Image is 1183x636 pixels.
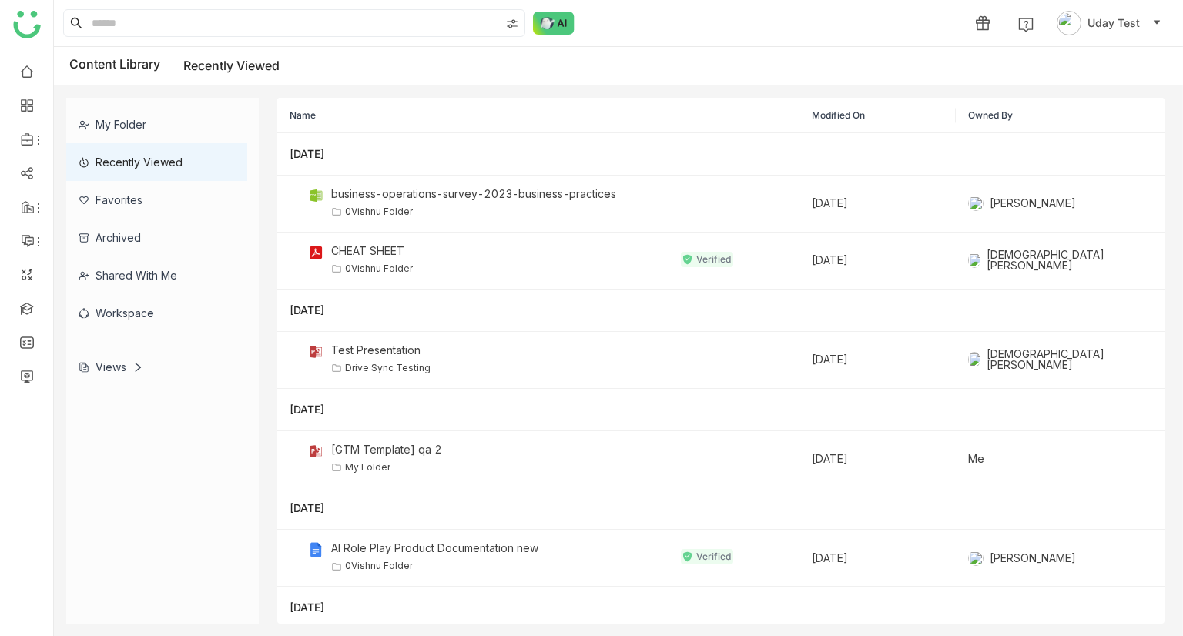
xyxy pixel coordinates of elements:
div: Workspace [66,294,247,332]
div: [DATE] [290,302,787,319]
div: [DATE] [290,500,787,517]
div: Verified [681,549,733,564]
div: 0Vishnu Folder [345,262,413,276]
img: help.svg [1018,17,1034,32]
div: [DEMOGRAPHIC_DATA][PERSON_NAME] [968,354,1152,365]
img: csv.svg [308,188,323,203]
td: [DATE] [799,332,956,389]
span: Uday Test [1087,15,1140,32]
div: Views [79,360,143,373]
img: search-type.svg [506,18,518,30]
div: Recently Viewed [66,143,247,181]
img: pptx.svg [308,444,323,459]
img: 684a9b3fde261c4b36a3d19f [968,196,984,211]
a: CHEAT SHEET [331,245,404,257]
div: Me [968,454,1152,464]
img: 684a9b06de261c4b36a3cf65 [968,253,980,268]
a: Test Presentation [331,344,421,356]
img: verified.svg [683,551,692,562]
div: 0Vishnu Folder [345,559,413,574]
a: [GTM Template] qa 2 [331,444,442,456]
img: folder.svg [331,462,342,473]
div: [PERSON_NAME] [968,553,1152,564]
a: AI Role Play Product Documentation new [331,542,538,554]
td: [DATE] [799,431,956,488]
div: Drive Sync Testing [345,361,431,376]
img: folder.svg [331,263,342,274]
img: g-doc.svg [308,542,323,557]
img: ask-buddy-normal.svg [533,12,575,35]
img: 684a9b06de261c4b36a3cf65 [968,352,980,367]
td: [DATE] [799,176,956,233]
th: Modified On [799,98,956,133]
div: Verified [681,252,733,267]
td: [DATE] [799,233,956,290]
div: [DATE] [290,401,787,418]
div: Content Library [69,56,280,75]
div: Archived [66,219,247,256]
th: Owned By [956,98,1165,133]
div: [PERSON_NAME] [968,198,1152,209]
img: folder.svg [331,363,342,373]
div: My Folder [345,460,390,475]
div: Shared with me [66,256,247,294]
a: business-operations-survey-2023-business-practices [331,188,616,200]
img: logo [13,11,41,38]
img: pdf.svg [308,245,323,260]
div: [DATE] [290,146,787,162]
img: folder.svg [331,561,342,572]
button: Uday Test [1054,11,1165,35]
div: My Folder [66,105,247,143]
img: verified.svg [683,254,692,265]
img: avatar [1057,11,1081,35]
img: pptx.svg [308,344,323,360]
div: [DEMOGRAPHIC_DATA][PERSON_NAME] [968,255,1152,266]
div: [DATE] [290,599,787,616]
div: Favorites [66,181,247,219]
td: [DATE] [799,530,956,587]
img: folder.svg [331,206,342,217]
a: Recently Viewed [183,58,280,73]
th: Name [277,98,799,133]
div: 0Vishnu Folder [345,205,413,219]
img: 684a9b6bde261c4b36a3d2e3 [968,551,984,566]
